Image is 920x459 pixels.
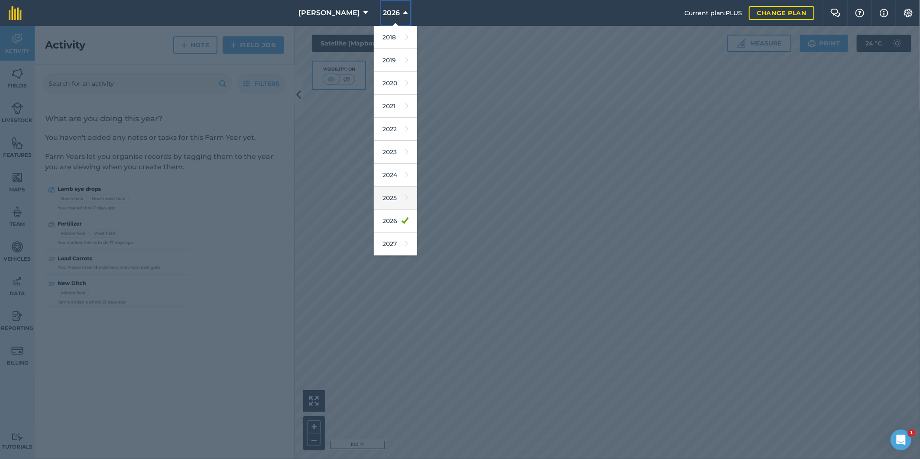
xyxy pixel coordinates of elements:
[298,8,360,18] span: [PERSON_NAME]
[383,8,400,18] span: 2026
[908,430,915,436] span: 1
[684,8,742,18] span: Current plan : PLUS
[880,8,888,18] img: svg+xml;base64,PHN2ZyB4bWxucz0iaHR0cDovL3d3dy53My5vcmcvMjAwMC9zdmciIHdpZHRoPSIxNyIgaGVpZ2h0PSIxNy...
[374,95,417,118] a: 2021
[374,49,417,72] a: 2019
[855,9,865,17] img: A question mark icon
[374,187,417,210] a: 2025
[891,430,911,450] iframe: Intercom live chat
[374,72,417,95] a: 2020
[374,233,417,255] a: 2027
[374,26,417,49] a: 2018
[374,141,417,164] a: 2023
[830,9,841,17] img: Two speech bubbles overlapping with the left bubble in the forefront
[749,6,814,20] a: Change plan
[374,210,417,233] a: 2026
[9,6,22,20] img: fieldmargin Logo
[903,9,914,17] img: A cog icon
[374,118,417,141] a: 2022
[374,164,417,187] a: 2024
